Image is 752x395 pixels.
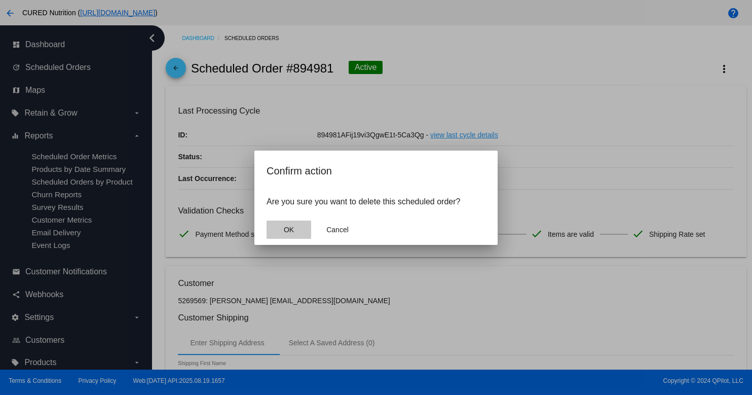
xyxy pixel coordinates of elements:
button: Close dialog [267,221,311,239]
button: Close dialog [315,221,360,239]
p: Are you sure you want to delete this scheduled order? [267,197,485,206]
h2: Confirm action [267,163,485,179]
span: OK [284,226,294,234]
span: Cancel [326,226,349,234]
